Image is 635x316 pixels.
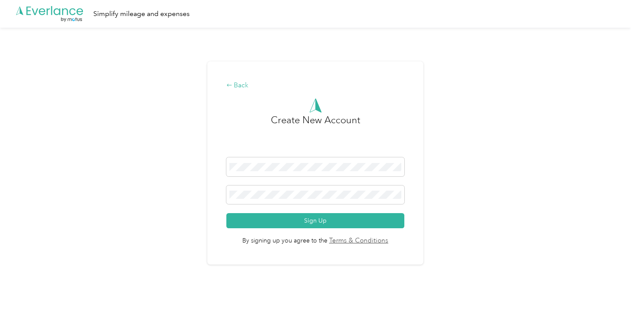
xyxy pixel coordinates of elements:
span: By signing up you agree to the [226,228,404,246]
div: Simplify mileage and expenses [93,9,190,19]
div: Back [226,80,404,91]
h3: Create New Account [271,113,360,157]
button: Sign Up [226,213,404,228]
a: Terms & Conditions [327,236,388,246]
